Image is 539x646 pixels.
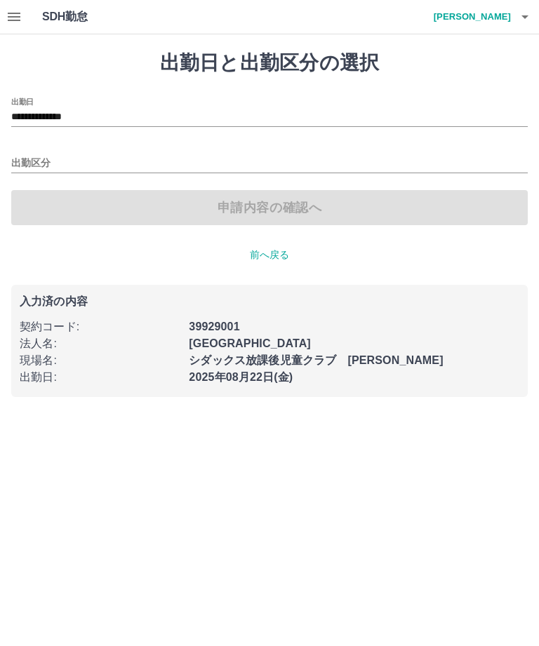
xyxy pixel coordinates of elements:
[11,96,34,107] label: 出勤日
[11,51,528,75] h1: 出勤日と出勤区分の選択
[20,369,180,386] p: 出勤日 :
[189,321,239,332] b: 39929001
[20,296,519,307] p: 入力済の内容
[189,371,293,383] b: 2025年08月22日(金)
[20,318,180,335] p: 契約コード :
[189,337,311,349] b: [GEOGRAPHIC_DATA]
[20,352,180,369] p: 現場名 :
[189,354,443,366] b: シダックス放課後児童クラブ [PERSON_NAME]
[11,248,528,262] p: 前へ戻る
[20,335,180,352] p: 法人名 :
